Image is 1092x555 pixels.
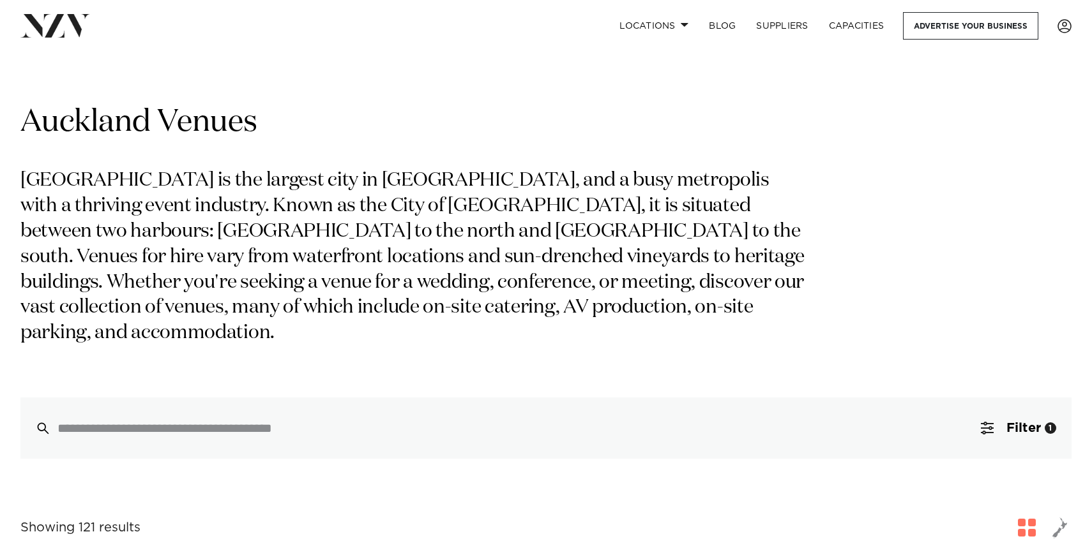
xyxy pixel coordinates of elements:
a: Capacities [819,12,895,40]
a: BLOG [699,12,746,40]
div: Showing 121 results [20,518,140,538]
img: nzv-logo.png [20,14,90,37]
a: Locations [609,12,699,40]
a: SUPPLIERS [746,12,818,40]
button: Filter1 [966,397,1072,459]
a: Advertise your business [903,12,1038,40]
span: Filter [1006,422,1041,434]
div: 1 [1045,422,1056,434]
h1: Auckland Venues [20,103,1072,143]
p: [GEOGRAPHIC_DATA] is the largest city in [GEOGRAPHIC_DATA], and a busy metropolis with a thriving... [20,168,810,346]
